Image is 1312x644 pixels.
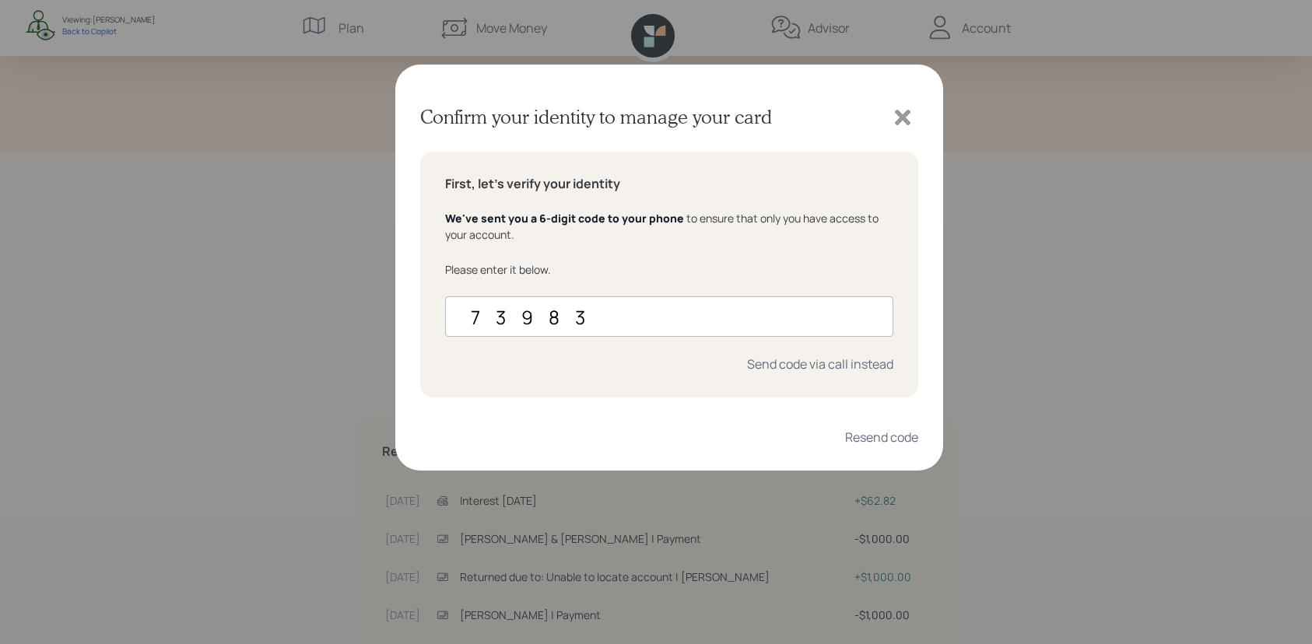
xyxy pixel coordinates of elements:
[445,296,893,337] input: ••••••
[445,177,893,191] h5: First, let's verify your identity
[445,210,893,243] div: to ensure that only you have access to your account.
[845,429,918,446] div: Resend code
[420,106,772,128] h3: Confirm your identity to manage your card
[445,211,684,226] span: We've sent you a 6-digit code to your phone
[747,355,893,373] div: Send code via call instead
[445,261,893,278] div: Please enter it below.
